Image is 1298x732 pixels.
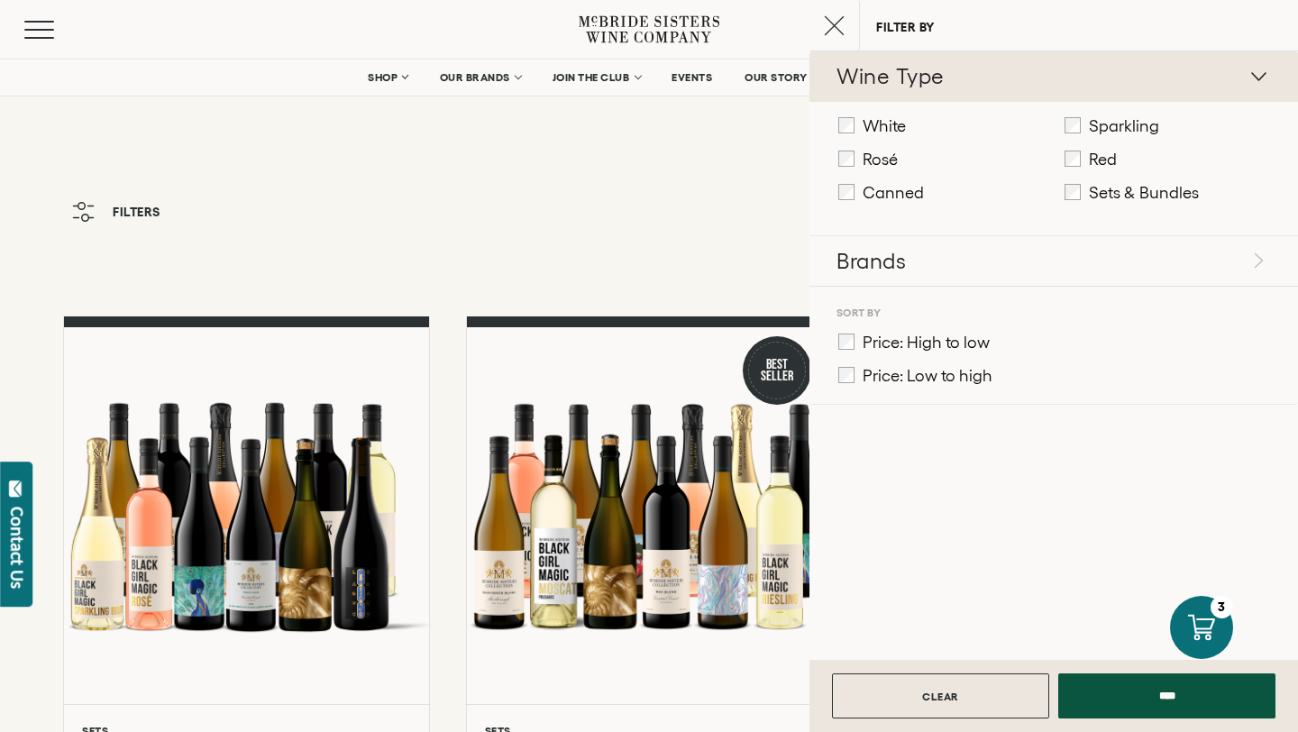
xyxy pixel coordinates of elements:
[1089,117,1159,135] span: Sparkling
[838,367,855,383] input: Price: Low to high
[838,117,855,133] input: White
[863,367,992,385] span: Price: Low to high
[1065,151,1081,167] input: Red
[113,206,160,218] span: Filters
[863,334,990,352] span: Price: High to low
[1065,184,1081,200] input: Sets & Bundles
[440,71,510,84] span: OUR BRANDS
[838,151,855,167] input: Rosé
[836,307,1266,318] p: Sort By
[733,59,829,96] a: OUR STORY
[1089,151,1117,169] span: Red
[356,59,419,96] a: SHOP
[8,507,26,589] div: Contact Us
[1089,184,1199,202] span: Sets & Bundles
[745,71,808,84] span: OUR STORY
[1065,117,1081,133] input: Sparkling
[660,59,724,96] a: EVENTS
[838,334,855,350] input: Price: High to low
[541,59,652,96] a: JOIN THE CLUB
[368,71,398,84] span: SHOP
[428,59,532,96] a: OUR BRANDS
[876,21,936,33] p: FILTER BY
[863,117,906,135] span: White
[1211,596,1233,618] div: 3
[863,151,898,169] span: Rosé
[863,184,924,202] span: Canned
[836,61,1266,92] p: Wine Type
[24,21,89,39] button: Mobile Menu Trigger
[836,246,1266,277] p: Brands
[553,71,630,84] span: JOIN THE CLUB
[672,71,712,84] span: EVENTS
[838,184,855,200] input: Canned
[63,193,169,231] button: Filters
[832,673,1049,718] a: CLEAR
